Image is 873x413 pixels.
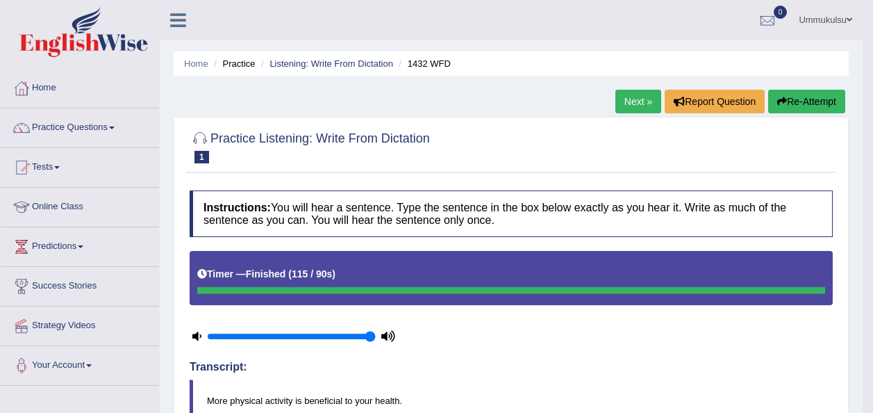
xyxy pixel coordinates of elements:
[774,6,788,19] span: 0
[665,90,765,113] button: Report Question
[190,191,833,237] h4: You will hear a sentence. Type the sentence in the box below exactly as you hear it. Write as muc...
[269,58,393,69] a: Listening: Write From Dictation
[1,346,159,381] a: Your Account
[1,307,159,341] a: Strategy Videos
[768,90,845,113] button: Re-Attempt
[190,129,430,163] h2: Practice Listening: Write From Dictation
[1,148,159,183] a: Tests
[203,202,271,213] b: Instructions:
[194,151,209,163] span: 1
[615,90,661,113] a: Next »
[1,188,159,222] a: Online Class
[396,57,451,70] li: 1432 WFD
[197,269,335,280] h5: Timer —
[184,58,208,69] a: Home
[1,69,159,104] a: Home
[332,268,335,280] b: )
[288,268,292,280] b: (
[1,227,159,262] a: Predictions
[1,108,159,143] a: Practice Questions
[190,361,833,373] h4: Transcript:
[292,268,332,280] b: 115 / 90s
[1,267,159,302] a: Success Stories
[210,57,255,70] li: Practice
[246,268,286,280] b: Finished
